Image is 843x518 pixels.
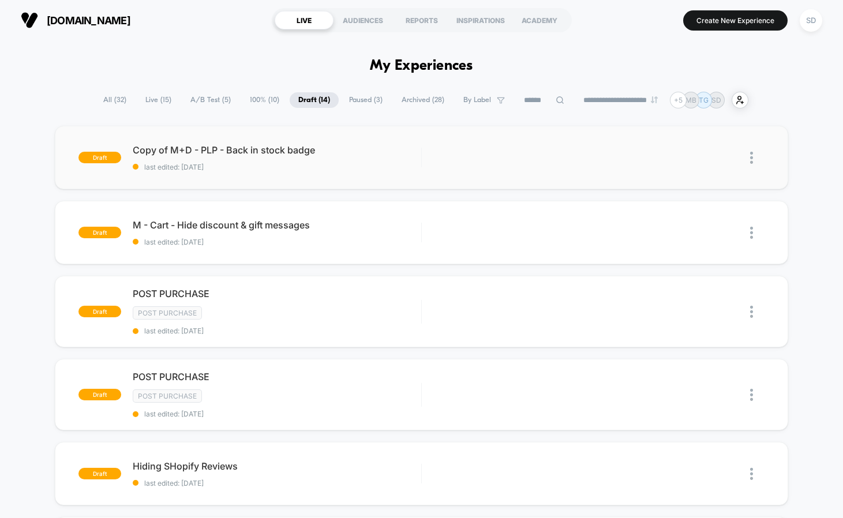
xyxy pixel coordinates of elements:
span: POST PURCHASE [133,288,421,299]
h1: My Experiences [370,58,473,74]
div: REPORTS [392,11,451,29]
img: close [750,468,753,480]
span: Copy of M+D - PLP - Back in stock badge [133,144,421,156]
div: LIVE [275,11,334,29]
div: + 5 [670,92,687,108]
span: POST PURCHASE [133,371,421,382]
img: close [750,306,753,318]
span: [DOMAIN_NAME] [47,14,130,27]
img: close [750,227,753,239]
span: Paused ( 3 ) [340,92,391,108]
span: draft [78,306,121,317]
span: draft [78,227,121,238]
div: SD [800,9,822,32]
span: last edited: [DATE] [133,410,421,418]
span: draft [78,389,121,400]
span: last edited: [DATE] [133,326,421,335]
span: Draft ( 14 ) [290,92,339,108]
div: AUDIENCES [334,11,392,29]
span: Post Purchase [133,306,202,320]
span: last edited: [DATE] [133,163,421,171]
p: TG [699,96,709,104]
span: A/B Test ( 5 ) [182,92,239,108]
span: All ( 32 ) [95,92,135,108]
span: 100% ( 10 ) [241,92,288,108]
span: M - Cart - Hide discount & gift messages [133,219,421,231]
span: Post Purchase [133,389,202,403]
img: Visually logo [21,12,38,29]
p: SD [711,96,721,104]
button: [DOMAIN_NAME] [17,11,134,29]
span: last edited: [DATE] [133,238,421,246]
span: By Label [463,96,491,104]
img: close [750,152,753,164]
img: close [750,389,753,401]
span: Archived ( 28 ) [393,92,453,108]
div: ACADEMY [510,11,569,29]
span: Hiding SHopify Reviews [133,460,421,472]
span: draft [78,152,121,163]
p: MB [685,96,696,104]
span: Live ( 15 ) [137,92,180,108]
div: INSPIRATIONS [451,11,510,29]
span: last edited: [DATE] [133,479,421,487]
img: end [651,96,658,103]
button: SD [796,9,826,32]
span: draft [78,468,121,479]
button: Create New Experience [683,10,788,31]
